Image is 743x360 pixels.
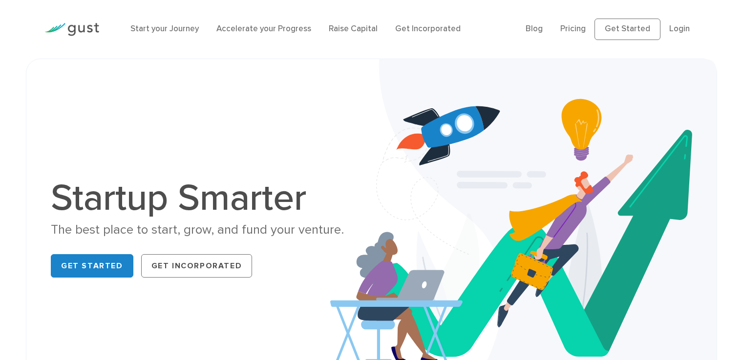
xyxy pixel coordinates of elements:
[216,24,311,34] a: Accelerate your Progress
[51,221,364,239] div: The best place to start, grow, and fund your venture.
[51,254,133,278] a: Get Started
[329,24,378,34] a: Raise Capital
[44,23,99,36] img: Gust Logo
[395,24,461,34] a: Get Incorporated
[594,19,660,40] a: Get Started
[669,24,690,34] a: Login
[130,24,199,34] a: Start your Journey
[526,24,543,34] a: Blog
[560,24,586,34] a: Pricing
[51,180,364,217] h1: Startup Smarter
[141,254,253,278] a: Get Incorporated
